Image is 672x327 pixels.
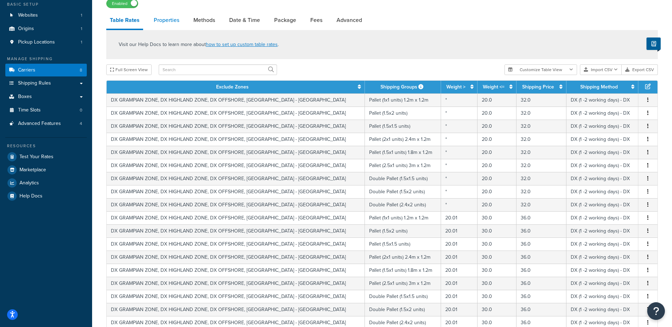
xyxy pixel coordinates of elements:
a: how to set up custom table rates [206,41,278,48]
a: Weight > [446,83,465,91]
td: DX GRAMPIAN ZONE, DX HIGHLAND ZONE, DX OFFSHORE, [GEOGRAPHIC_DATA] - [GEOGRAPHIC_DATA] [107,93,365,107]
li: Pickup Locations [5,36,87,49]
button: Open Resource Center [647,302,665,320]
button: Customize Table View [504,64,577,75]
a: Pickup Locations1 [5,36,87,49]
td: 32.0 [516,93,566,107]
span: Test Your Rates [19,154,53,160]
td: 20.0 [478,120,516,133]
span: Carriers [18,67,35,73]
td: Pallet (1.5x1 units) 1.8m x 1.2m [365,146,441,159]
td: Pallet (1x1 units) 1.2m x 1.2m [365,211,441,224]
td: Pallet (1.5x1 units) 1.8m x 1.2m [365,264,441,277]
p: Visit our Help Docs to learn more about . [119,41,279,48]
td: 20.0 [478,146,516,159]
td: DX GRAMPIAN ZONE, DX HIGHLAND ZONE, DX OFFSHORE, [GEOGRAPHIC_DATA] - [GEOGRAPHIC_DATA] [107,146,365,159]
td: DX (1 -2 working days) - DX [566,264,638,277]
td: 36.0 [516,224,566,237]
li: Help Docs [5,190,87,202]
td: 20.0 [478,198,516,211]
a: Date & Time [226,12,264,29]
td: DX (1 -2 working days) - DX [566,159,638,172]
div: Manage Shipping [5,56,87,62]
span: Analytics [19,180,39,186]
td: DX GRAMPIAN ZONE, DX HIGHLAND ZONE, DX OFFSHORE, [GEOGRAPHIC_DATA] - [GEOGRAPHIC_DATA] [107,237,365,251]
a: Shipping Rules [5,77,87,90]
span: Boxes [18,94,32,100]
td: 36.0 [516,237,566,251]
a: Shipping Price [522,83,554,91]
span: 4 [80,121,82,127]
td: DX GRAMPIAN ZONE, DX HIGHLAND ZONE, DX OFFSHORE, [GEOGRAPHIC_DATA] - [GEOGRAPHIC_DATA] [107,251,365,264]
td: Pallet (2x1 units) 2.4m x 1.2m [365,251,441,264]
td: DX (1 -2 working days) - DX [566,107,638,120]
span: 1 [81,12,82,18]
span: 8 [80,67,82,73]
td: 36.0 [516,264,566,277]
span: Time Slots [18,107,41,113]
a: Time Slots0 [5,104,87,117]
a: Websites1 [5,9,87,22]
td: DX (1 -2 working days) - DX [566,133,638,146]
td: DX (1 -2 working days) - DX [566,146,638,159]
span: 1 [81,39,82,45]
li: Time Slots [5,104,87,117]
td: DX GRAMPIAN ZONE, DX HIGHLAND ZONE, DX OFFSHORE, [GEOGRAPHIC_DATA] - [GEOGRAPHIC_DATA] [107,133,365,146]
td: 20.01 [441,264,478,277]
td: DX (1 -2 working days) - DX [566,211,638,224]
td: Pallet (1x1 units) 1.2m x 1.2m [365,93,441,107]
td: Pallet (1.5x1.5 units) [365,237,441,251]
td: DX GRAMPIAN ZONE, DX HIGHLAND ZONE, DX OFFSHORE, [GEOGRAPHIC_DATA] - [GEOGRAPHIC_DATA] [107,120,365,133]
td: 20.01 [441,303,478,316]
td: 20.01 [441,290,478,303]
td: 36.0 [516,290,566,303]
td: DX GRAMPIAN ZONE, DX HIGHLAND ZONE, DX OFFSHORE, [GEOGRAPHIC_DATA] - [GEOGRAPHIC_DATA] [107,172,365,185]
td: 20.01 [441,211,478,224]
td: DX (1 -2 working days) - DX [566,290,638,303]
td: 20.01 [441,224,478,237]
span: Origins [18,26,34,32]
td: 32.0 [516,159,566,172]
li: Origins [5,22,87,35]
td: Pallet (2.5x1 units) 3m x 1.2m [365,159,441,172]
a: Table Rates [106,12,143,30]
td: DX (1 -2 working days) - DX [566,172,638,185]
a: Properties [150,12,183,29]
div: Basic Setup [5,1,87,7]
td: 30.0 [478,290,516,303]
td: DX GRAMPIAN ZONE, DX HIGHLAND ZONE, DX OFFSHORE, [GEOGRAPHIC_DATA] - [GEOGRAPHIC_DATA] [107,107,365,120]
td: DX (1 -2 working days) - DX [566,185,638,198]
span: 0 [80,107,82,113]
a: Test Your Rates [5,150,87,163]
td: Double Pallet (1.5x2 units) [365,303,441,316]
a: Exclude Zones [216,83,249,91]
td: 20.0 [478,107,516,120]
td: DX (1 -2 working days) - DX [566,120,638,133]
td: 20.01 [441,277,478,290]
a: Weight <= [483,83,504,91]
span: Advanced Features [18,121,61,127]
span: Shipping Rules [18,80,51,86]
button: Full Screen View [106,64,152,75]
a: Marketplace [5,163,87,176]
span: Websites [18,12,38,18]
td: 32.0 [516,120,566,133]
span: Marketplace [19,167,46,173]
td: 36.0 [516,303,566,316]
a: Fees [307,12,326,29]
td: 32.0 [516,185,566,198]
td: DX GRAMPIAN ZONE, DX HIGHLAND ZONE, DX OFFSHORE, [GEOGRAPHIC_DATA] - [GEOGRAPHIC_DATA] [107,211,365,224]
a: Carriers8 [5,64,87,77]
td: 32.0 [516,133,566,146]
td: DX (1 -2 working days) - DX [566,303,638,316]
td: DX GRAMPIAN ZONE, DX HIGHLAND ZONE, DX OFFSHORE, [GEOGRAPHIC_DATA] - [GEOGRAPHIC_DATA] [107,185,365,198]
td: Pallet (1.5x2 units) [365,224,441,237]
td: 30.0 [478,303,516,316]
a: Shipping Method [580,83,618,91]
td: DX (1 -2 working days) - DX [566,277,638,290]
td: 36.0 [516,277,566,290]
td: Pallet (2x1 units) 2.4m x 1.2m [365,133,441,146]
a: Boxes [5,90,87,103]
td: 36.0 [516,251,566,264]
a: Methods [190,12,219,29]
